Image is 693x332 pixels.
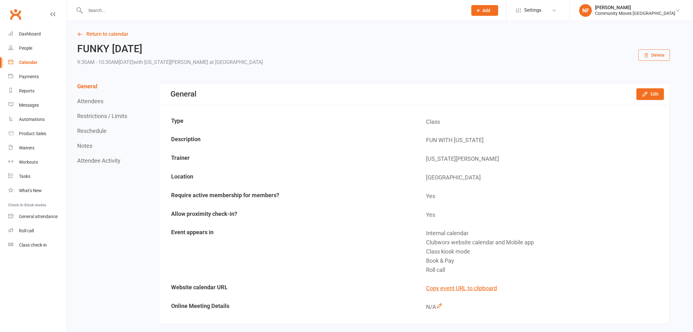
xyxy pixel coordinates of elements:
button: Notes [77,142,92,149]
button: Restrictions / Limits [77,113,127,119]
span: Add [482,8,490,13]
div: Dashboard [19,31,41,36]
td: Require active membership for members? [160,187,414,205]
div: Clubworx website calendar and Mobile app [426,238,665,247]
a: Dashboard [8,27,67,41]
div: Payments [19,74,39,79]
button: Reschedule [77,128,107,134]
span: with [US_STATE][PERSON_NAME] [133,59,208,65]
td: FUN WITH [US_STATE] [415,131,669,149]
div: Class check-in [19,242,47,247]
h2: FUNKY [DATE] [77,43,263,54]
span: Settings [524,3,541,17]
a: Product Sales [8,127,67,141]
div: General attendance [19,214,58,219]
a: Reports [8,84,67,98]
div: 9:30AM - 10:30AM[DATE] [77,58,263,67]
td: Class [415,113,669,131]
div: Class kiosk mode [426,247,665,256]
a: Workouts [8,155,67,169]
div: Reports [19,88,34,93]
td: Yes [415,206,669,224]
button: Add [471,5,498,16]
div: Tasks [19,174,30,179]
div: Roll call [426,266,665,275]
div: [PERSON_NAME] [595,5,675,10]
td: Description [160,131,414,149]
a: Return to calendar [77,30,670,39]
td: Website calendar URL [160,279,414,298]
a: Tasks [8,169,67,184]
div: Waivers [19,145,34,150]
span: at [GEOGRAPHIC_DATA] [209,59,263,65]
a: Waivers [8,141,67,155]
div: Community Moves [GEOGRAPHIC_DATA] [595,10,675,16]
td: Event appears in [160,224,414,279]
td: Allow proximity check-in? [160,206,414,224]
div: N/A [426,303,665,312]
td: Online Meeting Details [160,298,414,316]
div: NF [579,4,592,17]
div: Internal calendar [426,229,665,238]
td: Yes [415,187,669,205]
button: General [77,83,97,90]
div: Messages [19,103,39,108]
a: Roll call [8,224,67,238]
div: Product Sales [19,131,46,136]
a: General attendance kiosk mode [8,210,67,224]
button: Attendee Activity [77,157,121,164]
div: Automations [19,117,45,122]
div: People [19,46,32,51]
td: Type [160,113,414,131]
div: General [170,90,196,98]
div: Calendar [19,60,37,65]
a: People [8,41,67,55]
div: Roll call [19,228,34,233]
button: Attendees [77,98,103,104]
a: What's New [8,184,67,198]
td: Location [160,169,414,187]
button: Edit [636,88,664,100]
a: Automations [8,112,67,127]
button: Copy event URL to clipboard [426,284,497,293]
a: Clubworx [8,6,23,22]
button: Delete [638,49,670,61]
td: [GEOGRAPHIC_DATA] [415,169,669,187]
td: Trainer [160,150,414,168]
div: What's New [19,188,42,193]
a: Messages [8,98,67,112]
div: Book & Pay [426,256,665,266]
a: Payments [8,70,67,84]
div: Workouts [19,160,38,165]
a: Class kiosk mode [8,238,67,252]
a: Calendar [8,55,67,70]
td: [US_STATE][PERSON_NAME] [415,150,669,168]
input: Search... [84,6,463,15]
